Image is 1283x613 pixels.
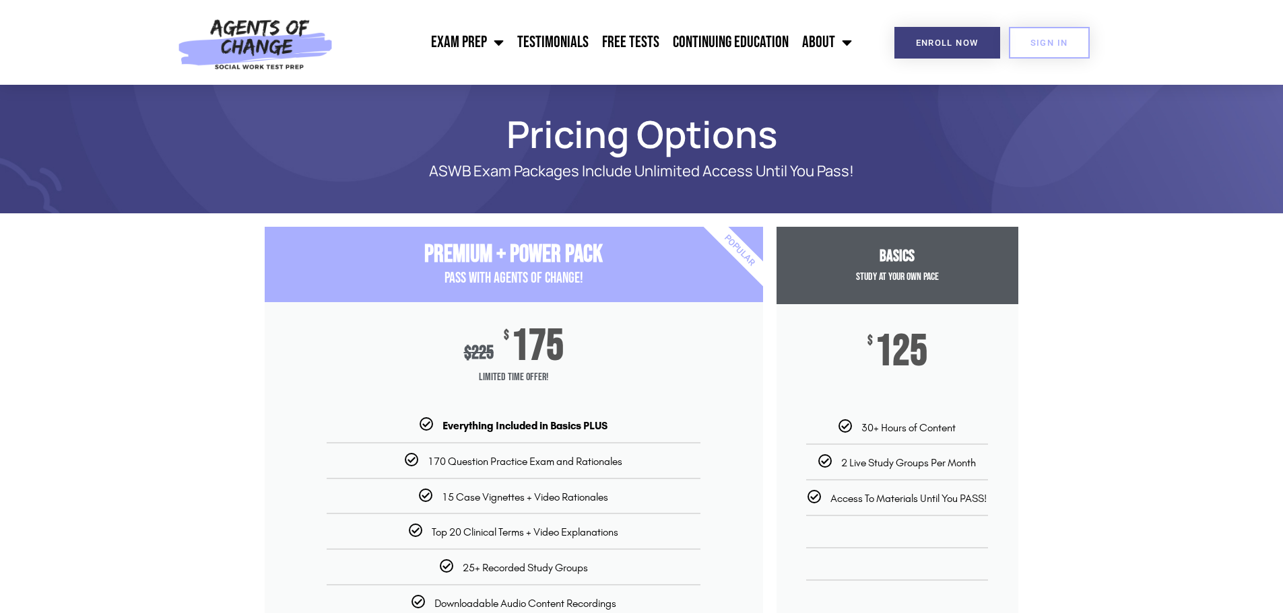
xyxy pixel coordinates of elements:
[875,334,927,369] span: 125
[841,456,976,469] span: 2 Live Study Groups Per Month
[445,269,583,287] span: PASS with AGENTS OF CHANGE!
[511,26,595,59] a: Testimonials
[1030,38,1068,47] span: SIGN IN
[830,492,987,505] span: Access To Materials Until You PASS!
[894,27,1000,59] a: Enroll Now
[340,26,859,59] nav: Menu
[1009,27,1090,59] a: SIGN IN
[464,342,471,364] span: $
[442,491,608,503] span: 15 Case Vignettes + Video Rationales
[312,163,972,180] p: ASWB Exam Packages Include Unlimited Access Until You Pass!
[442,419,607,432] b: Everything Included in Basics PLUS
[595,26,666,59] a: Free Tests
[265,364,763,391] span: Limited Time Offer!
[434,597,616,610] span: Downloadable Audio Content Recordings
[258,118,1026,149] h1: Pricing Options
[916,38,979,47] span: Enroll Now
[428,455,622,468] span: 170 Question Practice Exam and Rationales
[265,240,763,269] h3: Premium + Power Pack
[511,329,564,364] span: 175
[777,247,1018,266] h3: Basics
[856,271,939,283] span: Study at your Own Pace
[432,526,618,538] span: Top 20 Clinical Terms + Video Explanations
[424,26,511,59] a: Exam Prep
[795,26,859,59] a: About
[661,173,817,328] div: Popular
[861,421,956,434] span: 30+ Hours of Content
[867,334,873,348] span: $
[504,329,509,342] span: $
[666,26,795,59] a: Continuing Education
[463,561,588,574] span: 25+ Recorded Study Groups
[464,342,494,364] div: 225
